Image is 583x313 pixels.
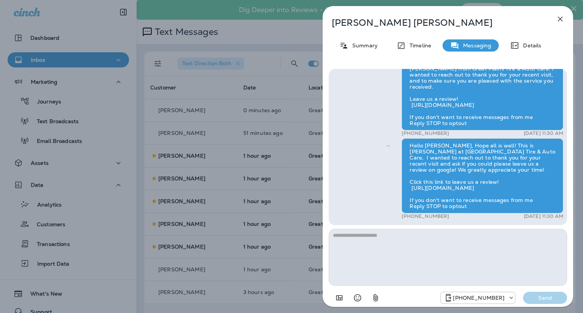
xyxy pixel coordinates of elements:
span: Sent [386,142,390,149]
p: Timeline [406,42,431,49]
p: [DATE] 11:30 AM [524,130,563,136]
button: Select an emoji [350,290,365,305]
p: [PHONE_NUMBER] [453,295,504,301]
button: Add in a premade template [332,290,347,305]
p: [PHONE_NUMBER] [402,213,449,219]
p: [DATE] 11:30 AM [524,213,563,219]
p: Details [519,42,541,49]
p: [PERSON_NAME] [PERSON_NAME] [332,17,539,28]
p: Messaging [459,42,491,49]
div: Hello [PERSON_NAME], Hope all is well! This is [PERSON_NAME] from Great Plains Tire & Auto Care. ... [402,55,563,130]
div: Hello [PERSON_NAME], Hope all is well! This is [PERSON_NAME] at [GEOGRAPHIC_DATA] Tire & Auto Car... [402,138,563,213]
div: +1 (918) 203-8556 [441,293,515,302]
p: [PHONE_NUMBER] [402,130,449,136]
p: Summary [348,42,378,49]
